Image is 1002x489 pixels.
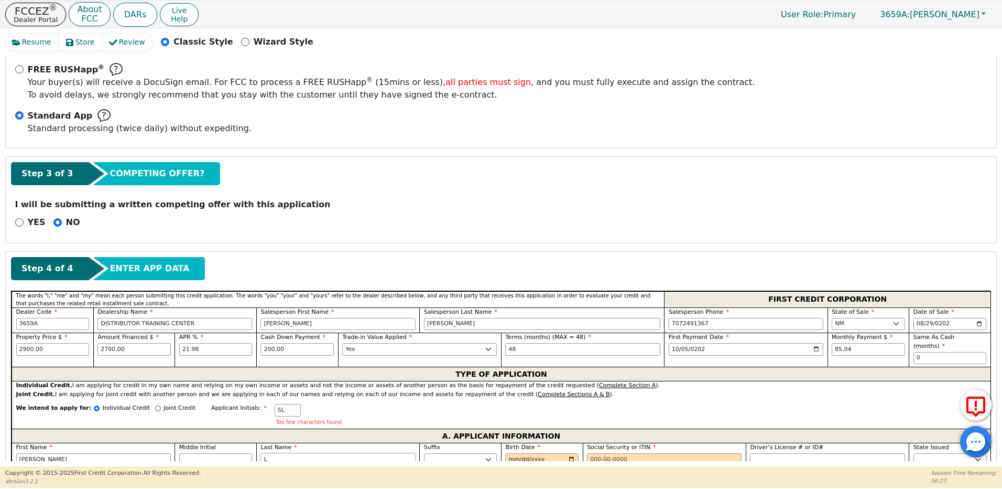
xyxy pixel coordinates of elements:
u: Complete Sections A & B [538,391,609,398]
button: FCCEZ®Dealer Portal [5,3,66,26]
span: Applicant Initials: [211,405,267,411]
div: I am applying for credit in my own name and relying on my own income or assets and not the income... [16,381,987,390]
button: LiveHelp [160,3,199,26]
span: APR % [179,334,203,341]
strong: Joint Credit. [16,391,55,398]
span: Dealership Name [97,309,153,315]
span: All Rights Reserved. [143,470,201,476]
button: Report Error to FCC [960,389,992,421]
span: Property Price $ [16,334,68,341]
span: Salesperson Last Name [424,309,497,315]
input: 303-867-5309 x104 [669,318,823,331]
span: First Payment Date [669,334,729,341]
button: AboutFCC [69,2,110,27]
span: To avoid delays, we strongly recommend that you stay with the customer until they have signed the... [28,76,755,101]
p: NO [66,216,80,229]
span: Terms (months) (MAX = 48) [505,334,585,341]
span: all parties must sign [445,77,531,87]
sup: ® [49,3,57,13]
button: Store [59,34,103,51]
span: Driver’s License # or ID# [750,444,823,451]
span: TYPE OF APPLICATION [455,367,547,381]
span: Social Security or ITIN [587,444,656,451]
span: Store [75,37,95,48]
span: Cash Down Payment [260,334,325,341]
span: FREE RUSHapp [28,65,105,75]
span: Monthly Payment $ [832,334,893,341]
p: Version 3.2.1 [5,477,201,485]
p: Too few characters found. [276,419,343,425]
span: State of Sale [832,309,874,315]
p: I will be submitting a written competing offer with this application [15,198,987,211]
span: Help [171,15,188,23]
span: Standard processing (twice daily) without expediting. [28,123,252,133]
p: Classic Style [173,36,233,48]
p: 56:27 [931,477,997,485]
span: We intend to apply for: [16,404,92,429]
strong: Individual Credit. [16,382,72,389]
span: Your buyer(s) will receive a DocuSign email. For FCC to process a FREE RUSHapp ( 15 mins or less)... [28,77,755,87]
span: [PERSON_NAME] [880,9,979,19]
p: Copyright © 2015- 2025 First Credit Corporation. [5,469,201,478]
span: Amount Financed $ [97,334,159,341]
span: Same As Cash (months) [913,334,955,349]
span: State Issued [913,444,949,451]
input: xx.xx% [179,343,253,356]
span: Last Name [260,444,297,451]
input: 0 [913,352,987,365]
span: Standard App [28,110,93,122]
span: 3659A: [880,9,910,19]
img: Help Bubble [110,63,123,76]
p: Individual Credit [103,404,150,413]
p: Wizard Style [254,36,313,48]
input: 000-00-0000 [587,453,742,466]
a: User Role:Primary [770,4,866,25]
p: FCCEZ [14,6,58,16]
p: Joint Credit [164,404,195,413]
div: The words "I," "me" and "my" mean each person submitting this credit application. The words "you"... [12,291,664,307]
button: DARs [113,3,157,27]
button: Resume [5,34,59,51]
span: A. APPLICANT INFORMATION [442,429,560,443]
span: Date of Sale [913,309,954,315]
p: Dealer Portal [14,16,58,23]
p: About [77,5,102,14]
img: Help Bubble [97,109,111,122]
span: Dealer Code [16,309,57,315]
u: Complete Section A [599,382,656,389]
span: Salesperson Phone [669,309,729,315]
span: Salesperson First Name [260,309,334,315]
span: Review [119,37,145,48]
sup: ® [366,76,373,83]
span: First Name [16,444,53,451]
button: 3659A:[PERSON_NAME] [869,6,997,23]
div: I am applying for joint credit with another person and we are applying in each of our names and r... [16,390,987,399]
p: Primary [770,4,866,25]
span: User Role : [781,9,823,19]
sup: ® [98,63,104,71]
p: YES [28,216,46,229]
span: Trade-in Value Applied [342,334,412,341]
p: FCC [77,15,102,23]
button: Review [102,34,153,51]
span: ENTER APP DATA [110,262,189,275]
input: YYYY-MM-DD [505,453,579,466]
span: COMPETING OFFER? [110,167,204,180]
p: Session Time Remaining: [931,469,997,477]
input: Hint: 85.04 [832,343,905,356]
span: Live [171,6,188,15]
span: FIRST CREDIT CORPORATION [768,293,887,306]
span: Birth Date [505,444,540,451]
span: Middle Initial [179,444,216,451]
input: YYYY-MM-DD [913,318,987,331]
input: YYYY-MM-DD [669,343,823,356]
span: Step 4 of 4 [21,262,73,275]
span: Step 3 of 3 [21,167,73,180]
span: Resume [22,37,51,48]
span: Suffix [424,444,440,451]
